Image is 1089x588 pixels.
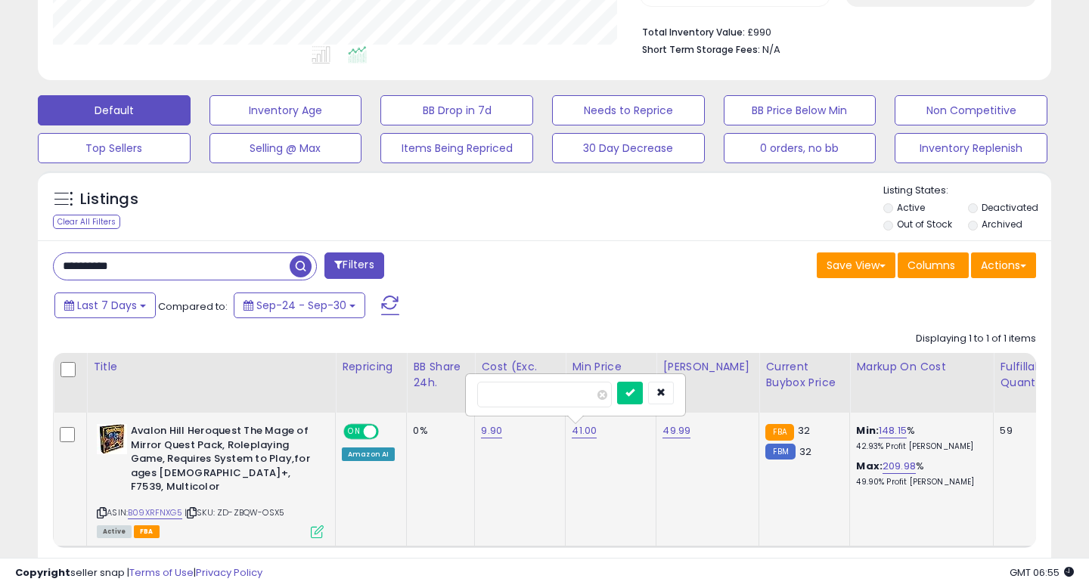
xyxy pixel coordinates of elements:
label: Active [897,201,925,214]
div: Repricing [342,359,400,375]
button: Inventory Age [209,95,362,125]
div: Cost (Exc. VAT) [481,359,559,391]
div: Clear All Filters [53,215,120,229]
span: Columns [907,258,955,273]
b: Total Inventory Value: [642,26,745,39]
label: Out of Stock [897,218,952,231]
button: Actions [971,252,1036,278]
div: seller snap | | [15,566,262,580]
th: The percentage added to the cost of goods (COGS) that forms the calculator for Min & Max prices. [850,353,994,413]
div: % [856,460,982,487]
p: Listing States: [883,184,1052,198]
span: ON [345,426,364,438]
a: Privacy Policy [196,565,262,580]
button: BB Price Below Min [724,95,876,125]
a: 49.99 [662,423,690,438]
span: 32 [798,423,810,438]
span: Sep-24 - Sep-30 [256,298,346,313]
p: 42.93% Profit [PERSON_NAME] [856,441,982,452]
li: £990 [642,22,1025,40]
strong: Copyright [15,565,70,580]
div: Displaying 1 to 1 of 1 items [916,332,1036,346]
div: BB Share 24h. [413,359,468,391]
div: 0% [413,424,463,438]
div: Markup on Cost [856,359,987,375]
b: Short Term Storage Fees: [642,43,760,56]
button: Items Being Repriced [380,133,533,163]
h5: Listings [80,189,138,210]
button: Filters [324,252,383,279]
a: 41.00 [572,423,597,438]
button: Last 7 Days [54,292,156,318]
div: Title [93,359,329,375]
div: [PERSON_NAME] [662,359,752,375]
div: Current Buybox Price [765,359,843,391]
b: Avalon Hill Heroquest The Mage of Mirror Quest Pack, Roleplaying Game, Requires System to Play,fo... [131,424,315,498]
span: N/A [762,42,780,57]
span: 32 [799,444,811,459]
span: 2025-10-9 06:55 GMT [1010,565,1074,580]
div: Min Price [572,359,650,375]
button: Inventory Replenish [895,133,1047,163]
button: Default [38,95,191,125]
b: Min: [856,423,879,438]
div: Fulfillable Quantity [1000,359,1052,391]
img: 51CCleuxtdL._SL40_.jpg [97,424,127,454]
small: FBA [765,424,793,441]
span: | SKU: ZD-ZBQW-OSX5 [185,506,284,518]
button: BB Drop in 7d [380,95,533,125]
div: % [856,424,982,452]
button: Top Sellers [38,133,191,163]
a: B09XRFNXG5 [128,506,182,519]
label: Archived [982,218,1022,231]
button: 30 Day Decrease [552,133,705,163]
button: Sep-24 - Sep-30 [234,292,365,318]
div: Amazon AI [342,447,395,461]
span: Compared to: [158,299,228,314]
label: Deactivated [982,201,1038,214]
span: Last 7 Days [77,298,137,313]
a: 209.98 [883,459,916,474]
button: Columns [898,252,969,278]
span: All listings currently available for purchase on Amazon [97,525,132,538]
span: FBA [134,525,160,538]
a: 9.90 [481,423,502,438]
div: ASIN: [97,424,324,536]
span: OFF [377,426,401,438]
a: 148.15 [879,423,907,438]
small: FBM [765,444,795,460]
button: Save View [817,252,895,278]
button: Non Competitive [895,95,1047,125]
button: Selling @ Max [209,133,362,163]
button: Needs to Reprice [552,95,705,125]
p: 49.90% Profit [PERSON_NAME] [856,477,982,487]
a: Terms of Use [129,565,194,580]
b: Max: [856,459,883,473]
div: 59 [1000,424,1047,438]
button: 0 orders, no bb [724,133,876,163]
